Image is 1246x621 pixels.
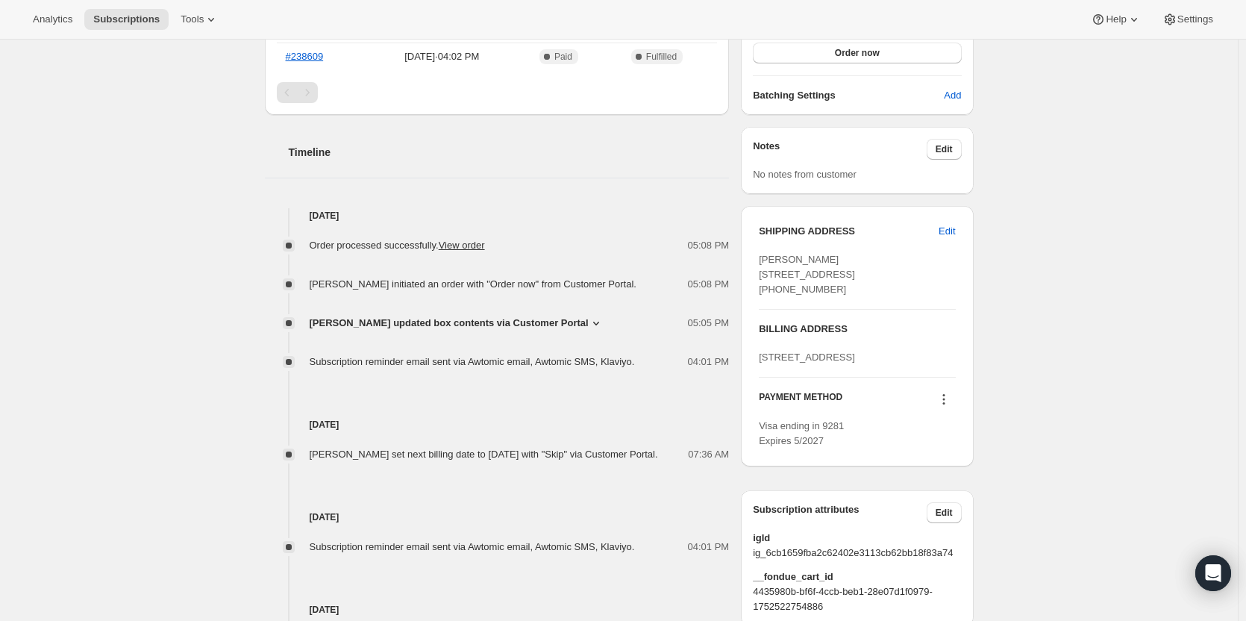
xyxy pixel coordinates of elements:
span: Visa ending in 9281 Expires 5/2027 [759,420,844,446]
h3: Notes [753,139,927,160]
span: Order processed successfully. [310,240,485,251]
h4: [DATE] [265,208,730,223]
span: [PERSON_NAME] initiated an order with "Order now" from Customer Portal. [310,278,636,290]
span: [PERSON_NAME] [STREET_ADDRESS] [PHONE_NUMBER] [759,254,855,295]
span: [STREET_ADDRESS] [759,352,855,363]
button: Subscriptions [84,9,169,30]
span: Subscriptions [93,13,160,25]
span: 05:08 PM [688,238,730,253]
button: Analytics [24,9,81,30]
a: #238609 [286,51,324,62]
span: Edit [936,143,953,155]
h3: PAYMENT METHOD [759,391,842,411]
button: Edit [927,502,962,523]
h3: SHIPPING ADDRESS [759,224,939,239]
span: [PERSON_NAME] set next billing date to [DATE] with "Skip" via Customer Portal. [310,449,658,460]
h2: Timeline [289,145,730,160]
span: Subscription reminder email sent via Awtomic email, Awtomic SMS, Klaviyo. [310,541,635,552]
h6: Batching Settings [753,88,944,103]
span: 05:08 PM [688,277,730,292]
nav: Pagination [277,82,718,103]
button: Help [1082,9,1150,30]
h4: [DATE] [265,417,730,432]
button: Order now [753,43,961,63]
span: [PERSON_NAME] updated box contents via Customer Portal [310,316,589,331]
div: Open Intercom Messenger [1195,555,1231,591]
button: [PERSON_NAME] updated box contents via Customer Portal [310,316,604,331]
h4: [DATE] [265,602,730,617]
span: __fondue_cart_id [753,569,961,584]
span: 04:01 PM [688,540,730,555]
h3: Subscription attributes [753,502,927,523]
span: igId [753,531,961,546]
span: Edit [939,224,955,239]
button: Add [935,84,970,107]
h4: [DATE] [265,510,730,525]
span: Paid [554,51,572,63]
a: View order [439,240,485,251]
button: Edit [930,219,964,243]
span: Help [1106,13,1126,25]
h3: BILLING ADDRESS [759,322,955,337]
span: Order now [835,47,880,59]
button: Settings [1153,9,1222,30]
span: ig_6cb1659fba2c62402e3113cb62bb18f83a74 [753,546,961,561]
span: 07:36 AM [688,447,729,462]
span: 04:01 PM [688,355,730,369]
span: No notes from customer [753,169,857,180]
span: 05:05 PM [688,316,730,331]
span: 4435980b-bf6f-4ccb-beb1-28e07d1f0979-1752522754886 [753,584,961,614]
button: Tools [172,9,228,30]
span: Tools [181,13,204,25]
span: Fulfilled [646,51,677,63]
span: Subscription reminder email sent via Awtomic email, Awtomic SMS, Klaviyo. [310,356,635,367]
button: Edit [927,139,962,160]
span: Edit [936,507,953,519]
span: Analytics [33,13,72,25]
span: Settings [1177,13,1213,25]
span: [DATE] · 04:02 PM [372,49,513,64]
span: Add [944,88,961,103]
